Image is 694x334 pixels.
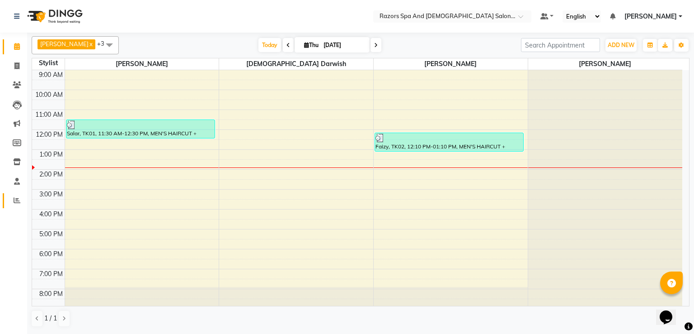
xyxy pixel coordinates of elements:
span: Thu [302,42,321,48]
div: 7:00 PM [38,269,65,279]
div: 8:00 PM [38,289,65,299]
span: [DEMOGRAPHIC_DATA] Darwish [219,58,373,70]
span: 1 / 1 [44,314,57,323]
input: 2025-09-04 [321,38,366,52]
span: [PERSON_NAME] [65,58,219,70]
div: 11:00 AM [33,110,65,119]
div: 4:00 PM [38,210,65,219]
div: 10:00 AM [33,90,65,100]
span: +3 [97,40,111,47]
iframe: chat widget [656,298,685,325]
div: 2:00 PM [38,170,65,179]
div: 6:00 PM [38,249,65,259]
button: ADD NEW [605,39,637,52]
div: 1:00 PM [38,150,65,159]
span: ADD NEW [608,42,634,48]
span: [PERSON_NAME] [528,58,682,70]
a: x [89,40,93,48]
span: [PERSON_NAME] [624,12,677,21]
div: Stylist [32,58,65,68]
span: Today [258,38,281,52]
div: 5:00 PM [38,229,65,239]
input: Search Appointment [521,38,600,52]
div: Salar, TK01, 11:30 AM-12:30 PM, MEN'S HAIRCUT + [PERSON_NAME] CRAFTING [66,120,215,138]
span: [PERSON_NAME] [40,40,89,48]
div: Faizy, TK02, 12:10 PM-01:10 PM, MEN'S HAIRCUT + [PERSON_NAME] CRAFTING [375,133,523,151]
img: logo [23,4,85,29]
div: 3:00 PM [38,190,65,199]
div: 9:00 AM [37,70,65,80]
div: 12:00 PM [34,130,65,139]
span: [PERSON_NAME] [374,58,528,70]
